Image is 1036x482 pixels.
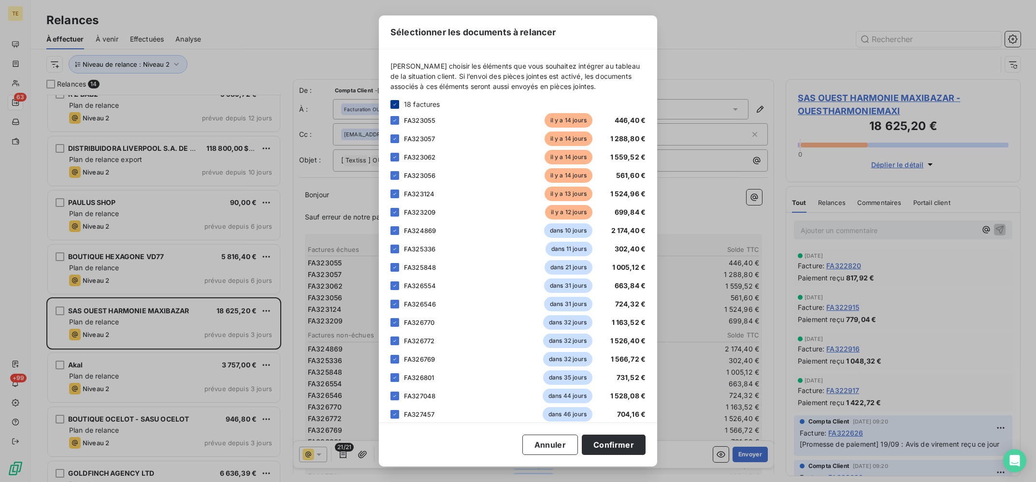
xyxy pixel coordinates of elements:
span: FA326546 [404,300,436,308]
span: dans 32 jours [543,352,592,366]
span: FA326554 [404,282,436,290]
span: 724,32 € [615,300,646,308]
span: dans 21 jours [545,260,592,275]
button: Annuler [522,435,578,455]
span: 18 factures [404,99,440,109]
span: FA324869 [404,227,436,234]
span: 1 566,72 € [611,355,646,363]
span: FA323209 [404,208,435,216]
span: dans 11 jours [546,242,592,256]
span: il y a 13 jours [545,187,592,201]
span: 1 526,40 € [610,336,646,345]
span: 1 559,52 € [610,153,646,161]
span: dans 31 jours [544,297,592,311]
span: dans 32 jours [543,334,592,348]
span: 446,40 € [615,116,646,124]
span: 731,52 € [617,373,646,381]
span: FA327457 [404,410,434,418]
span: FA323055 [404,117,435,124]
div: Open Intercom Messenger [1003,449,1026,472]
span: dans 32 jours [543,315,592,330]
span: 1 524,96 € [610,190,646,198]
span: il y a 14 jours [545,131,592,146]
span: 1 288,80 € [610,134,646,143]
span: FA323057 [404,135,435,143]
span: il y a 14 jours [545,168,592,183]
span: 704,16 € [617,410,646,418]
span: dans 31 jours [544,278,592,293]
span: FA323124 [404,190,434,198]
span: 699,84 € [615,208,646,216]
button: Confirmer [582,435,646,455]
span: FA326772 [404,337,434,345]
span: dans 10 jours [544,223,592,238]
span: FA325848 [404,263,436,271]
span: FA325336 [404,245,435,253]
span: [PERSON_NAME] choisir les éléments que vous souhaitez intégrer au tableau de la situation client.... [390,61,646,91]
span: il y a 12 jours [545,205,592,219]
span: 302,40 € [615,245,646,253]
span: 1 528,08 € [610,392,646,400]
span: FA326770 [404,319,434,326]
span: 561,60 € [616,171,646,179]
span: FA323062 [404,153,435,161]
span: dans 44 jours [543,389,592,403]
span: FA327048 [404,392,435,400]
span: il y a 14 jours [545,150,592,164]
span: 1 005,12 € [612,263,646,271]
span: 663,84 € [615,281,646,290]
span: dans 35 jours [543,370,592,385]
span: il y a 14 jours [545,113,592,128]
span: Sélectionner les documents à relancer [390,26,556,39]
span: FA323056 [404,172,435,179]
span: dans 46 jours [543,407,592,422]
span: FA326769 [404,355,435,363]
span: 2 174,40 € [611,226,646,234]
span: FA326801 [404,374,434,381]
span: 1 163,52 € [612,318,646,326]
